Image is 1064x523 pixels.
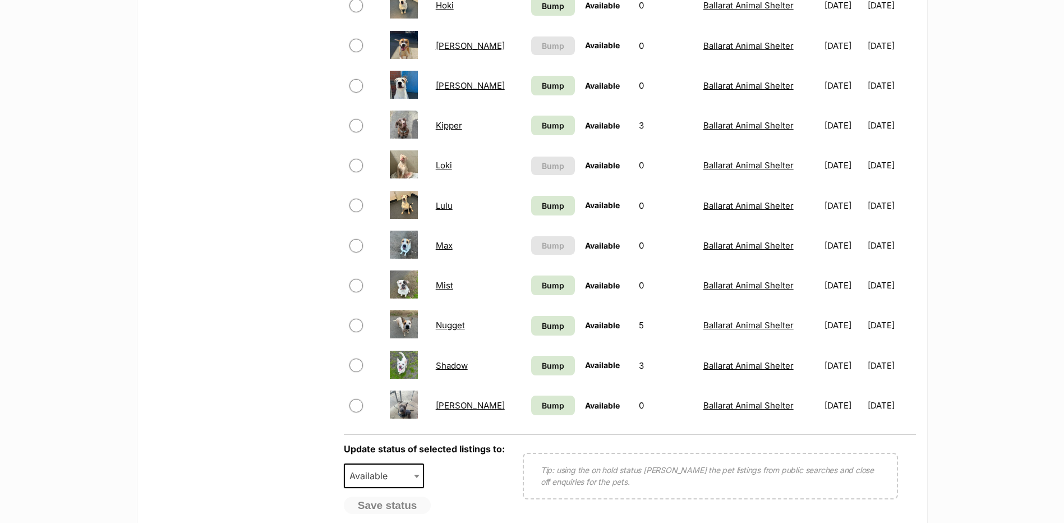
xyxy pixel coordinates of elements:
[585,121,620,130] span: Available
[542,400,564,411] span: Bump
[820,306,867,345] td: [DATE]
[868,66,914,105] td: [DATE]
[531,236,575,255] button: Bump
[542,40,564,52] span: Bump
[703,320,794,331] a: Ballarat Animal Shelter
[585,360,620,370] span: Available
[703,80,794,91] a: Ballarat Animal Shelter
[542,200,564,212] span: Bump
[585,40,620,50] span: Available
[868,266,914,305] td: [DATE]
[585,320,620,330] span: Available
[531,116,575,135] a: Bump
[585,1,620,10] span: Available
[634,26,697,65] td: 0
[531,157,575,175] button: Bump
[436,400,505,411] a: [PERSON_NAME]
[634,346,697,385] td: 3
[531,76,575,95] a: Bump
[634,146,697,185] td: 0
[703,240,794,251] a: Ballarat Animal Shelter
[345,468,399,484] span: Available
[820,346,867,385] td: [DATE]
[634,306,697,345] td: 5
[542,360,564,371] span: Bump
[703,120,794,131] a: Ballarat Animal Shelter
[868,186,914,225] td: [DATE]
[703,400,794,411] a: Ballarat Animal Shelter
[541,464,880,488] p: Tip: using the on hold status [PERSON_NAME] the pet listings from public searches and close off e...
[436,360,468,371] a: Shadow
[542,80,564,91] span: Bump
[585,160,620,170] span: Available
[634,66,697,105] td: 0
[531,356,575,375] a: Bump
[820,186,867,225] td: [DATE]
[820,386,867,425] td: [DATE]
[634,266,697,305] td: 0
[703,280,794,291] a: Ballarat Animal Shelter
[634,226,697,265] td: 0
[634,186,697,225] td: 0
[344,464,425,488] span: Available
[531,196,575,215] a: Bump
[703,40,794,51] a: Ballarat Animal Shelter
[585,81,620,90] span: Available
[436,40,505,51] a: [PERSON_NAME]
[820,226,867,265] td: [DATE]
[703,160,794,171] a: Ballarat Animal Shelter
[868,146,914,185] td: [DATE]
[703,200,794,211] a: Ballarat Animal Shelter
[542,320,564,332] span: Bump
[436,120,462,131] a: Kipper
[820,146,867,185] td: [DATE]
[868,106,914,145] td: [DATE]
[436,280,453,291] a: Mist
[585,200,620,210] span: Available
[436,240,453,251] a: Max
[820,266,867,305] td: [DATE]
[820,66,867,105] td: [DATE]
[868,306,914,345] td: [DATE]
[634,386,697,425] td: 0
[436,160,452,171] a: Loki
[344,443,505,455] label: Update status of selected listings to:
[585,241,620,250] span: Available
[531,316,575,336] a: Bump
[703,360,794,371] a: Ballarat Animal Shelter
[868,346,914,385] td: [DATE]
[542,240,564,251] span: Bump
[634,106,697,145] td: 3
[585,281,620,290] span: Available
[531,396,575,415] a: Bump
[436,80,505,91] a: [PERSON_NAME]
[868,26,914,65] td: [DATE]
[542,160,564,172] span: Bump
[585,401,620,410] span: Available
[820,26,867,65] td: [DATE]
[531,36,575,55] button: Bump
[868,226,914,265] td: [DATE]
[436,320,465,331] a: Nugget
[820,106,867,145] td: [DATE]
[344,497,431,515] button: Save status
[531,276,575,295] a: Bump
[868,386,914,425] td: [DATE]
[542,120,564,131] span: Bump
[436,200,453,211] a: Lulu
[542,279,564,291] span: Bump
